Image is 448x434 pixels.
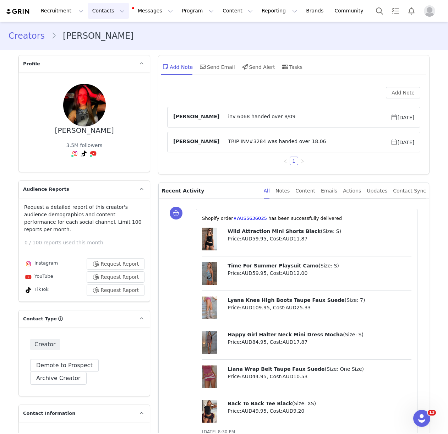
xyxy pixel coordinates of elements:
[228,401,292,406] span: Back To Back Tee Black
[343,183,361,199] div: Actions
[87,258,145,270] button: Request Report
[321,263,337,268] span: Size: S
[9,29,51,42] a: Creators
[24,204,144,233] p: Request a detailed report of this creator's audience demographics and content performance for eac...
[286,305,311,310] span: AUD25.33
[30,339,60,350] span: Creator
[404,3,419,19] button: Notifications
[295,183,315,199] div: Content
[228,235,411,243] p: Price: , Cost:
[30,372,87,385] button: Archive Creator
[162,183,258,199] p: Recent Activity
[26,261,31,267] img: instagram.svg
[24,239,150,246] p: 0 / 100 reports used this month
[228,270,411,277] p: Price: , Cost:
[264,183,270,199] div: All
[275,183,290,199] div: Notes
[241,408,267,414] span: AUD49.95
[302,3,330,19] a: Brands
[428,410,436,416] span: 13
[241,339,267,345] span: AUD84.95
[283,374,308,379] span: AUD10.53
[233,216,267,221] a: #AUS5636025
[323,228,339,234] span: Size: S
[173,138,219,146] span: [PERSON_NAME]
[218,3,257,19] button: Content
[290,157,298,165] a: 1
[228,297,411,304] p: ( )
[228,332,343,337] span: Happy Girl Halter Neck Mini Dress Mocha
[281,58,303,75] div: Tasks
[300,159,305,163] i: icon: right
[386,87,420,98] button: Add Note
[228,297,344,303] span: Lyana Knee High Boots Taupe Faux Suede
[372,3,387,19] button: Search
[37,3,88,19] button: Recruitment
[161,58,193,75] div: Add Note
[228,365,411,373] p: ( )
[367,183,387,199] div: Updates
[228,373,411,380] p: Price: , Cost:
[321,183,337,199] div: Emails
[298,157,307,165] li: Next Page
[390,138,414,146] span: [DATE]
[219,113,390,121] span: inv 6068 handed over 8/09
[173,113,219,121] span: [PERSON_NAME]
[281,157,290,165] li: Previous Page
[413,410,430,427] iframe: Intercom live chat
[72,151,78,156] img: instagram.svg
[3,3,196,9] p: inv 6068 handed over 8/09
[241,58,275,75] div: Send Alert
[24,286,49,294] div: TikTok
[228,338,411,346] p: Price: , Cost:
[283,159,288,163] i: icon: left
[23,186,69,193] span: Audience Reports
[202,216,342,221] span: ⁨Shopify⁩ order⁨ ⁩ has been successfully delivered
[283,236,308,242] span: AUD11.87
[6,8,31,15] img: grin logo
[228,304,411,311] p: Price: , Cost:
[294,401,314,406] span: Size: XS
[228,228,411,235] p: ( )
[241,374,267,379] span: AUD44.95
[228,407,411,415] p: Price: , Cost:
[228,228,321,234] span: Wild Attraction Mini Shorts Black
[55,126,114,135] div: [PERSON_NAME]
[129,3,177,19] button: Messages
[228,366,324,372] span: Liana Wrap Belt Taupe Faux Suede
[393,183,426,199] div: Contact Sync
[23,410,75,417] span: Contact Information
[24,260,58,268] div: Instagram
[388,3,403,19] a: Tasks
[228,331,411,338] p: ( )
[420,5,442,17] button: Profile
[327,366,362,372] span: Size: One Size
[346,297,363,303] span: Size: 7
[241,236,267,242] span: AUD59.95
[63,84,106,126] img: fcf867a7-c3cd-4a13-bf4e-95dd2d52d4da.jpg
[66,142,103,149] div: 3.5M followers
[345,332,362,337] span: Size: S
[87,271,145,283] button: Request Report
[390,113,414,121] span: [DATE]
[257,3,301,19] button: Reporting
[283,408,305,414] span: AUD9.20
[88,3,129,19] button: Contacts
[228,263,318,268] span: Time For Summer Playsuit Camo
[241,305,270,310] span: AUD109.95
[87,284,145,296] button: Request Report
[330,3,371,19] a: Community
[198,58,235,75] div: Send Email
[24,273,53,281] div: YouTube
[283,339,308,345] span: AUD17.87
[228,262,411,270] p: ( )
[228,400,411,407] p: ( )
[219,138,390,146] span: TRIP INV#3284 was handed over 18.06
[177,3,218,19] button: Program
[23,60,40,67] span: Profile
[283,270,308,276] span: AUD12.00
[424,5,435,17] img: placeholder-profile.jpg
[241,270,267,276] span: AUD59.95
